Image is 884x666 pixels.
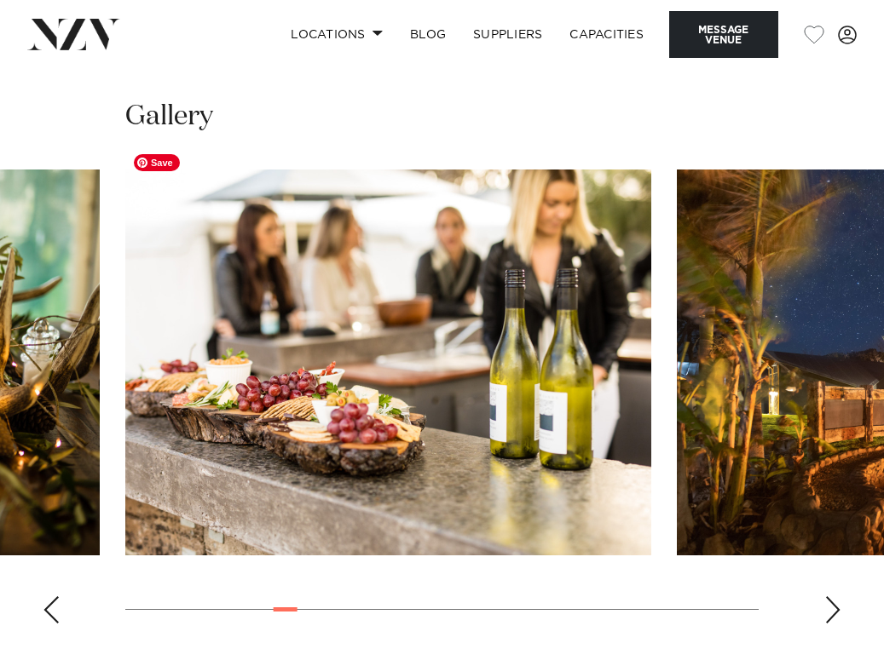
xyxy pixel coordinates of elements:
swiper-slide: 8 / 30 [125,169,651,555]
button: Message Venue [669,11,778,58]
img: nzv-logo.png [27,19,120,49]
a: SUPPLIERS [459,16,556,53]
a: Locations [277,16,396,53]
span: Save [134,154,180,171]
h2: Gallery [125,99,213,135]
a: BLOG [396,16,459,53]
a: Capacities [556,16,657,53]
